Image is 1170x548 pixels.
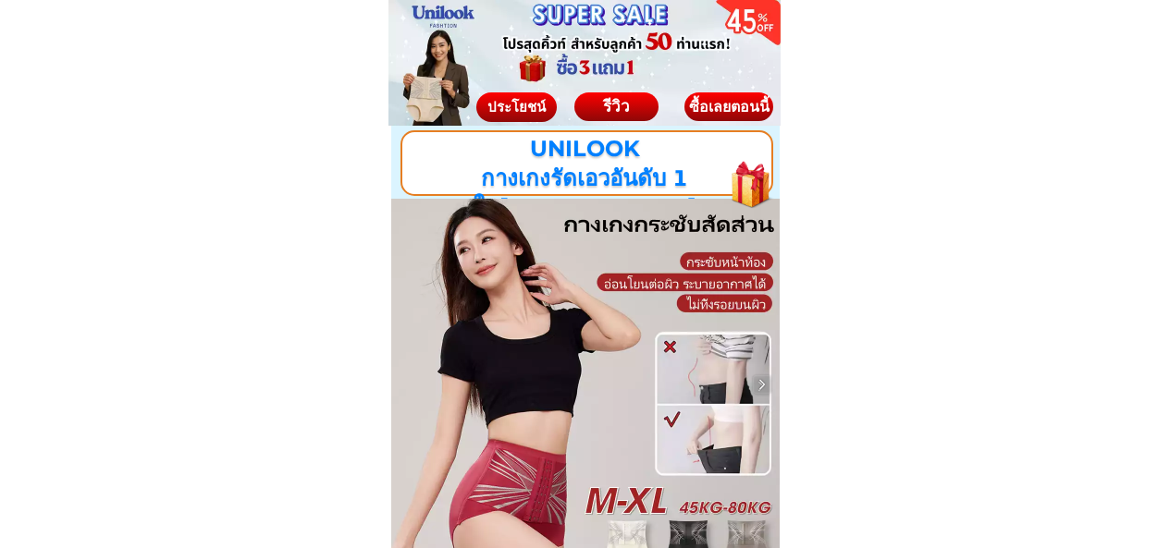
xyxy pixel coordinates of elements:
[529,135,639,162] span: UNILOOK
[753,375,771,394] img: navigation
[684,100,773,115] div: ซื้อเลยตอนนี้
[574,94,659,118] div: รีวิว
[473,164,696,220] span: กางเกงรัดเอวอันดับ 1 ใน[PERSON_NAME]
[487,97,546,115] span: ประโยชน์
